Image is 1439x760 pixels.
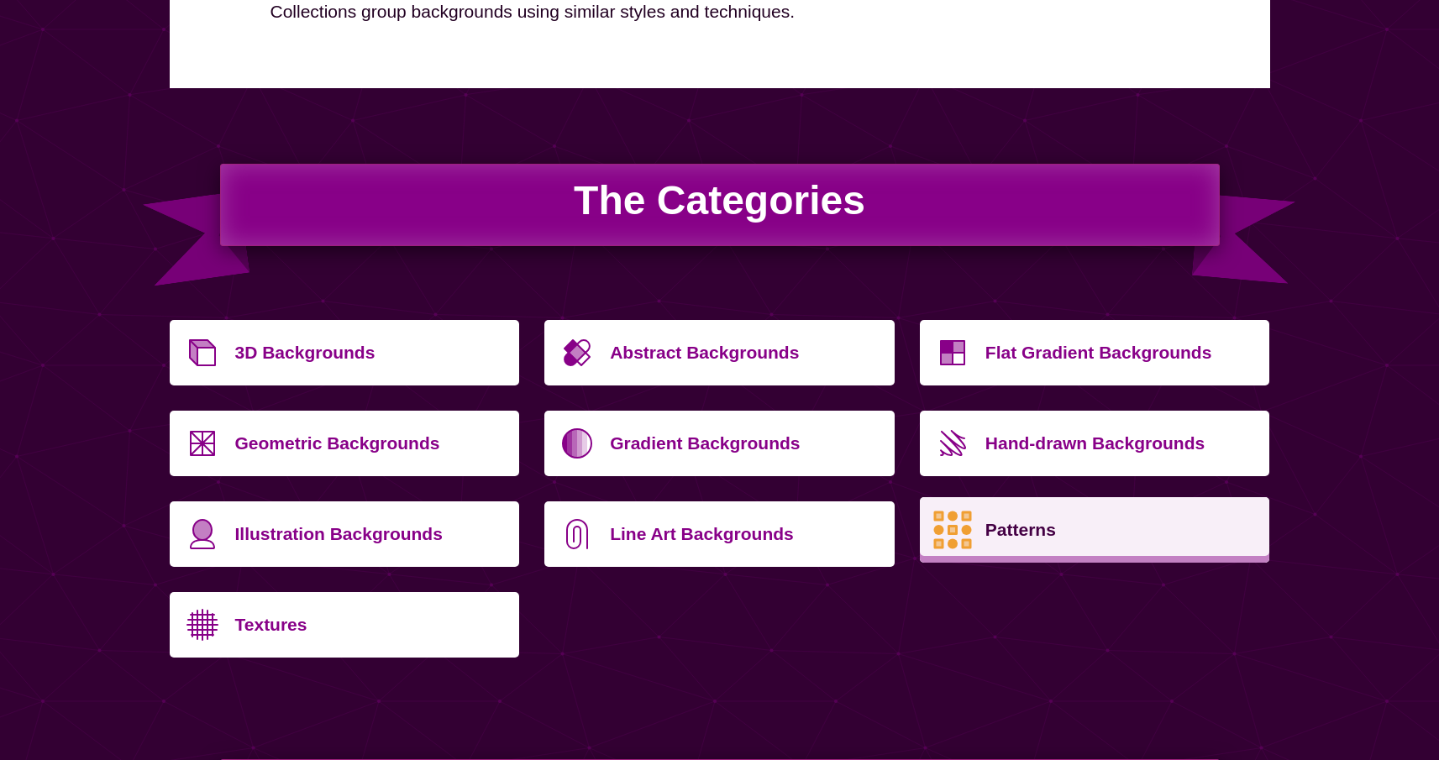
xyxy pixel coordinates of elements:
[920,411,1270,476] a: Hand-drawn Backgrounds
[544,411,895,476] a: Gradient Backgrounds
[235,423,507,464] p: Geometric Backgrounds
[235,514,507,554] p: Illustration Backgrounds
[610,514,882,554] p: Line Art Backgrounds
[220,164,1220,246] h2: The Categories
[610,333,882,373] p: Abstract Backgrounds
[985,333,1258,373] p: Flat Gradient Backgrounds
[170,411,520,476] a: Geometric Backgrounds
[544,320,895,385] a: Abstract Backgrounds
[920,497,1270,563] a: Patterns
[235,333,507,373] p: 3D Backgrounds
[544,501,895,567] a: Line Art Backgrounds
[985,423,1258,464] p: Hand-drawn Backgrounds
[170,592,520,658] a: Textures
[610,423,882,464] p: Gradient Backgrounds
[170,320,520,385] a: 3D Backgrounds
[920,320,1270,385] a: Flat Gradient Backgrounds
[235,605,507,645] p: Textures
[985,510,1258,550] p: Patterns
[170,501,520,567] a: Illustration Backgrounds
